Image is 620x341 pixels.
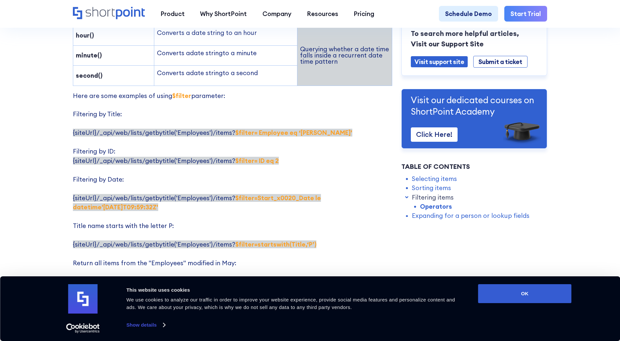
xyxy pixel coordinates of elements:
strong: $filter [172,92,191,100]
a: Pricing [346,6,382,21]
img: logo [68,284,98,314]
p: Visit our dedicated courses on ShortPoint Academy [411,95,538,117]
a: Why ShortPoint [193,6,255,21]
div: Resources [307,9,338,18]
div: Product [160,9,185,18]
strong: $filter= Employee eq ‘[PERSON_NAME]' [235,129,352,137]
span: {siteUrl}/_api/web/lists/getbytitle('Employees')/items? [73,240,316,248]
a: Show details [126,320,165,330]
p: Converts a to a minute [157,48,294,57]
span: {siteUrl}/_api/web/lists/getbytitle('Employees')/items? [73,129,352,137]
a: Schedule Demo [439,6,498,21]
div: Why ShortPoint [200,9,247,18]
p: Converts a to a second [157,68,294,77]
div: Table of Contents [401,162,547,171]
strong: ) [92,31,94,39]
td: Querying whether a date time falls inside a recurrent date time pattern [297,25,392,86]
a: Operators [420,202,452,211]
strong: $filter=Start_x0020_Date le datetime'[DATE]T09:59:32Z' [73,194,321,211]
span: date string [190,49,223,57]
a: Start Trial [504,6,547,21]
strong: $filter= ID eq 2 [235,157,279,165]
span: We use cookies to analyze our traffic in order to improve your website experience, provide social... [126,297,455,310]
p: To search more helpful articles, Visit our Support Site [411,28,538,49]
a: Company [255,6,299,21]
strong: second() [76,72,103,79]
a: Click Here! [411,128,458,142]
strong: hour( [76,31,92,39]
a: Expanding for a person or lookup fields [412,211,529,220]
div: This website uses cookies [126,286,463,294]
a: Usercentrics Cookiebot - opens in a new window [54,323,111,333]
p: Converts a date string to an hour [157,28,294,37]
span: date string [190,69,223,77]
a: Sorting items [412,183,451,192]
span: {siteUrl}/_api/web/lists/getbytitle('Employees')/items? [73,157,279,165]
strong: $filter=startswith(Title,‘P’) [235,240,316,248]
a: Submit a ticket [473,56,527,68]
span: {siteUrl}/_api/web/lists/getbytitle('Employees')/items? [73,194,321,211]
a: Product [153,6,192,21]
a: Resources [299,6,346,21]
a: Selecting items [412,174,457,183]
div: Company [262,9,292,18]
strong: minute() [76,51,102,59]
a: Visit support site [411,56,468,68]
a: Filtering items [412,193,454,202]
div: Pricing [354,9,374,18]
a: Home [73,7,145,20]
button: OK [478,284,572,303]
